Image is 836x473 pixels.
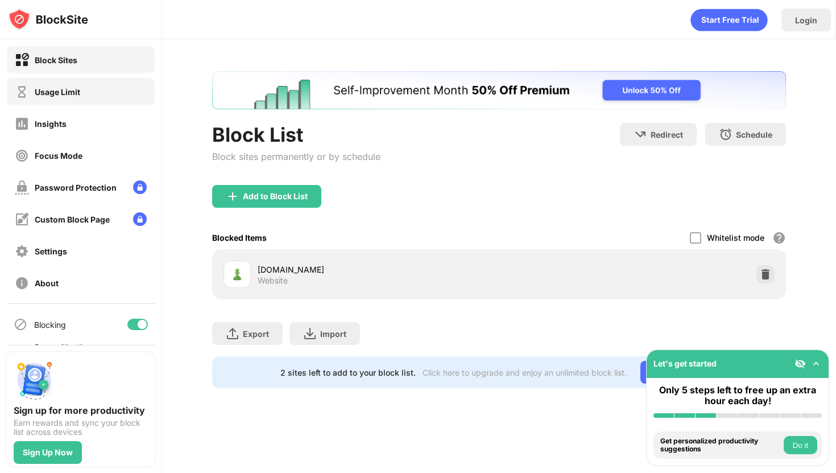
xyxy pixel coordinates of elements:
img: focus-off.svg [15,149,29,163]
div: Blocked Items [212,233,267,242]
img: customize-block-page-off.svg [15,212,29,227]
div: Only 5 steps left to free up an extra hour each day! [653,385,822,406]
div: About [35,278,59,288]
div: Let's get started [653,359,717,368]
button: Do it [784,436,817,454]
div: Login [795,15,817,25]
img: block-on.svg [15,53,29,67]
img: push-signup.svg [14,359,55,400]
img: time-usage-off.svg [15,85,29,99]
div: Sign Up Now [23,448,73,457]
img: logo-blocksite.svg [8,8,88,31]
div: Schedule [736,130,772,139]
img: lock-menu.svg [133,212,147,226]
div: Go Unlimited [640,361,718,384]
img: insights-off.svg [15,117,29,131]
img: eye-not-visible.svg [794,358,806,369]
img: password-protection-off.svg [15,180,29,195]
div: Redirect [651,130,683,139]
div: Custom Block Page [35,215,110,224]
div: Block List [212,123,380,146]
iframe: Banner [212,71,786,109]
div: Blocking [34,320,66,330]
div: Insights [35,119,67,129]
div: animation [690,9,768,31]
img: favicons [230,268,244,281]
div: Export [243,329,269,339]
div: Click here to upgrade and enjoy an unlimited block list. [423,368,627,377]
div: Usage Limit [35,87,80,97]
img: omni-setup-toggle.svg [810,358,822,369]
div: Password Protection [35,183,117,192]
img: settings-off.svg [15,244,29,258]
img: lock-menu.svg [133,180,147,194]
div: Earn rewards and sync your block list across devices [14,418,148,437]
div: Website [258,275,288,286]
div: Import [320,329,346,339]
div: Whitelist mode [707,233,764,242]
div: Settings [35,246,67,256]
div: Get personalized productivity suggestions [660,437,781,454]
div: Add to Block List [243,192,308,201]
img: about-off.svg [15,276,29,290]
div: Block Sites [35,55,77,65]
div: Sync with other devices [34,342,93,361]
div: Focus Mode [35,151,82,161]
div: Sign up for more productivity [14,405,148,416]
div: 2 sites left to add to your block list. [280,368,416,377]
img: blocking-icon.svg [14,318,27,331]
div: Block sites permanently or by schedule [212,151,380,162]
div: [DOMAIN_NAME] [258,264,499,275]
